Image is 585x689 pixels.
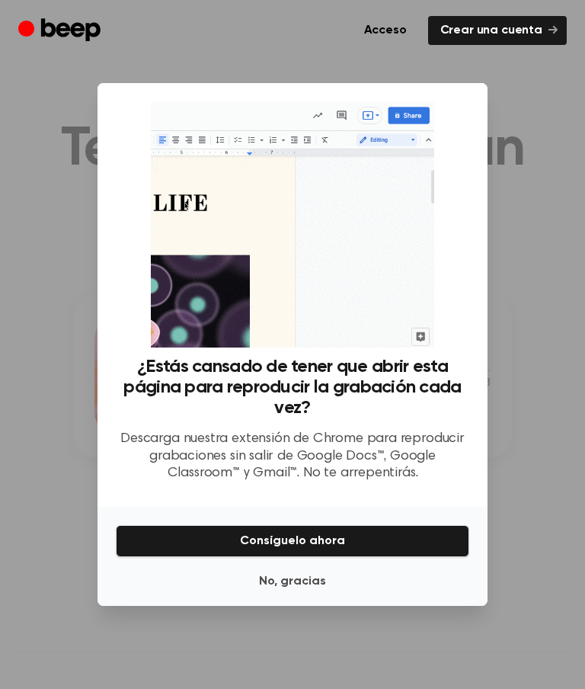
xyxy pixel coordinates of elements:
[116,566,469,597] button: No, gracias
[116,525,469,557] button: Consíguelo ahora
[18,16,104,46] a: Bip
[364,24,407,37] font: Acceso
[259,575,326,588] font: No, gracias
[440,24,542,37] font: Crear una cuenta
[151,101,433,348] img: Extensión de pitido en acción
[123,357,461,417] font: ¿Estás cansado de tener que abrir esta página para reproducir la grabación cada vez?
[240,535,345,547] font: Consíguelo ahora
[352,16,419,45] a: Acceso
[120,432,465,480] font: Descarga nuestra extensión de Chrome para reproducir grabaciones sin salir de Google Docs™, Googl...
[428,16,567,45] a: Crear una cuenta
